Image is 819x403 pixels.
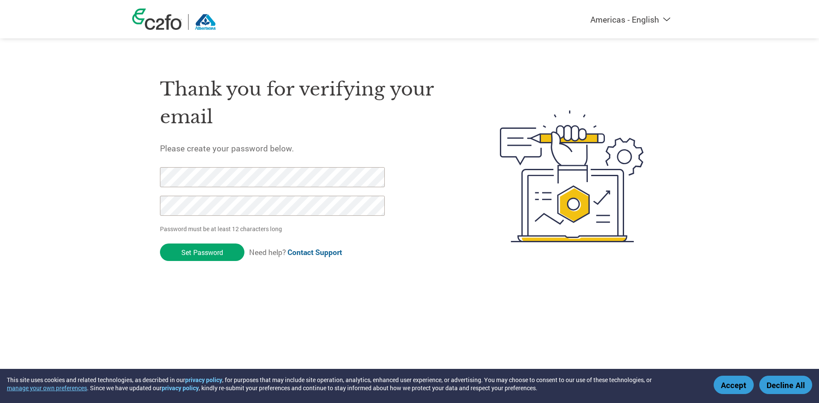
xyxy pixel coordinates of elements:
[160,143,459,154] h5: Please create your password below.
[160,224,388,233] p: Password must be at least 12 characters long
[160,75,459,130] h1: Thank you for verifying your email
[759,376,812,394] button: Decline All
[132,9,182,30] img: c2fo logo
[160,244,244,261] input: Set Password
[249,247,342,257] span: Need help?
[7,384,87,392] button: manage your own preferences
[7,376,701,392] div: This site uses cookies and related technologies, as described in our , for purposes that may incl...
[185,376,222,384] a: privacy policy
[162,384,199,392] a: privacy policy
[195,14,216,30] img: Albertsons Companies
[288,247,342,257] a: Contact Support
[485,64,659,290] img: create-password
[714,376,754,394] button: Accept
